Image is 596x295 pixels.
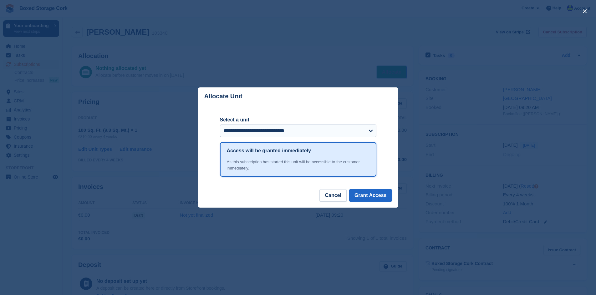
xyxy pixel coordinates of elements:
div: As this subscription has started this unit will be accessible to the customer immediately. [227,159,369,171]
button: close [580,6,590,16]
label: Select a unit [220,116,376,124]
h1: Access will be granted immediately [227,147,311,155]
button: Cancel [319,189,346,202]
p: Allocate Unit [204,93,242,100]
button: Grant Access [349,189,392,202]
